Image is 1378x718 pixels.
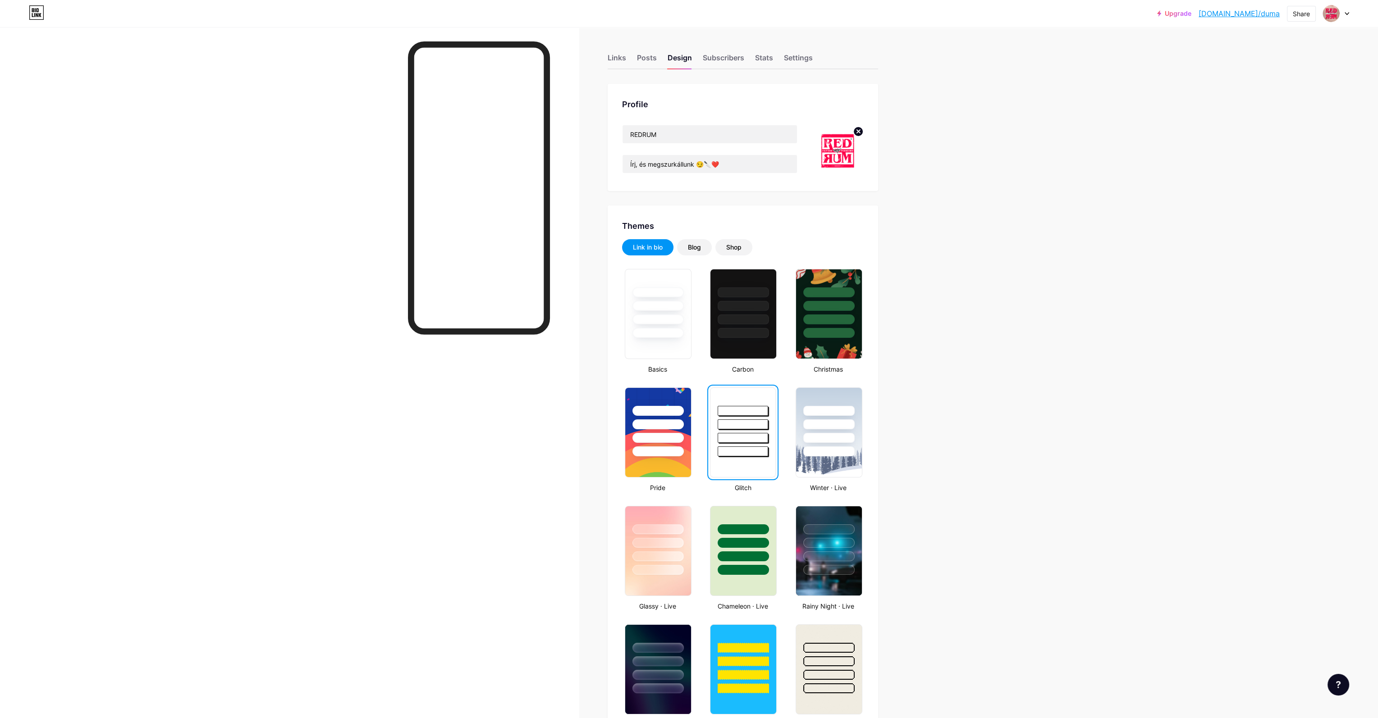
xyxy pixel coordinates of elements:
[1199,8,1280,19] a: [DOMAIN_NAME]/duma
[608,52,626,68] div: Links
[784,52,813,68] div: Settings
[1323,5,1340,22] img: duma
[703,52,744,68] div: Subscribers
[668,52,692,68] div: Design
[622,601,693,611] div: Glassy · Live
[1157,10,1191,17] a: Upgrade
[623,125,797,143] input: Name
[812,125,864,177] img: duma
[1293,9,1310,18] div: Share
[726,243,742,252] div: Shop
[622,220,864,232] div: Themes
[793,601,864,611] div: Rainy Night · Live
[622,483,693,492] div: Pride
[622,98,864,110] div: Profile
[623,155,797,173] input: Bio
[707,601,778,611] div: Chameleon · Live
[793,364,864,374] div: Christmas
[688,243,701,252] div: Blog
[755,52,773,68] div: Stats
[793,483,864,492] div: Winter · Live
[707,364,778,374] div: Carbon
[622,364,693,374] div: Basics
[633,243,663,252] div: Link in bio
[637,52,657,68] div: Posts
[707,483,778,492] div: Glitch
